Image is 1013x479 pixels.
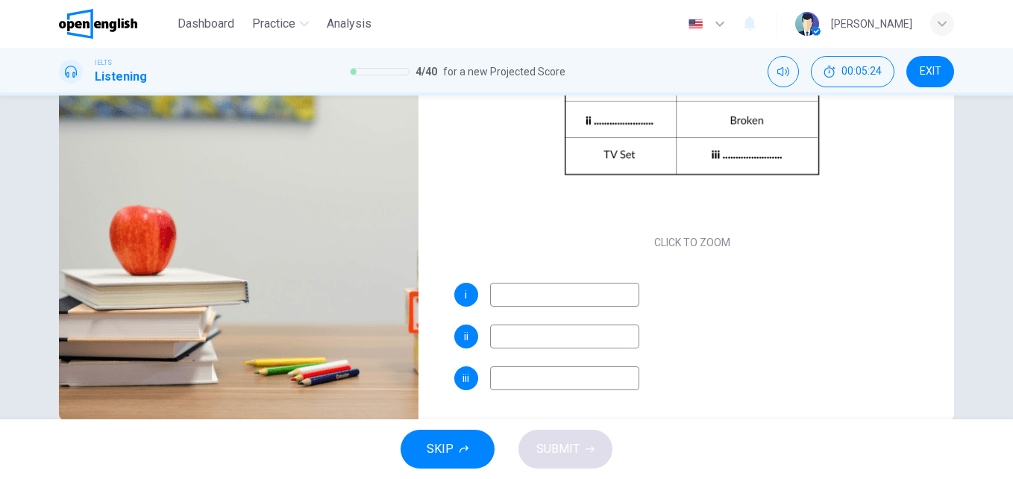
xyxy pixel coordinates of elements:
img: en [686,19,705,30]
button: Analysis [321,10,377,37]
div: Hide [811,56,894,87]
div: Mute [768,56,799,87]
button: Practice [246,10,315,37]
span: Practice [252,15,295,33]
span: IELTS [95,57,112,68]
button: Dashboard [172,10,240,37]
span: ii [464,331,468,342]
button: SKIP [401,430,495,469]
span: for a new Projected Score [443,63,565,81]
a: OpenEnglish logo [59,9,172,39]
div: [PERSON_NAME] [831,15,912,33]
button: 00:05:24 [811,56,894,87]
span: 00:05:24 [841,66,882,78]
span: Analysis [327,15,371,33]
button: EXIT [906,56,954,87]
span: SKIP [427,439,454,460]
span: Dashboard [178,15,234,33]
img: Profile picture [795,12,819,36]
img: OpenEnglish logo [59,9,137,39]
span: 4 / 40 [415,63,437,81]
span: EXIT [920,66,941,78]
span: i [465,289,467,300]
h1: Listening [95,68,147,86]
span: iii [462,373,469,383]
img: House Facilities [59,57,418,420]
